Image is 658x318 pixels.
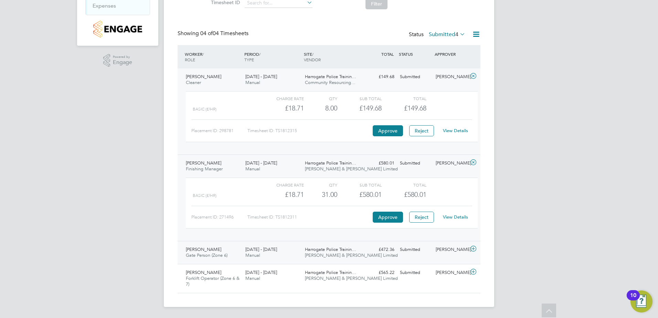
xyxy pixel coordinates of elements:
span: basic (£/HR) [193,193,216,198]
div: Submitted [397,71,433,83]
div: Total [382,94,426,103]
div: STATUS [397,48,433,60]
span: / [259,51,261,57]
span: Harrogate Police Trainin… [305,74,356,79]
span: [PERSON_NAME] & [PERSON_NAME] Limited [305,275,398,281]
span: Harrogate Police Trainin… [305,160,356,166]
span: £149.68 [404,104,426,112]
div: Placement ID: 271496 [191,212,247,223]
span: Manual [245,79,260,85]
span: [DATE] - [DATE] [245,269,277,275]
span: 4 [455,31,458,38]
span: [DATE] - [DATE] [245,246,277,252]
span: [PERSON_NAME] [186,74,221,79]
span: [PERSON_NAME] & [PERSON_NAME] Limited [305,252,398,258]
div: [PERSON_NAME] [433,267,469,278]
div: SITE [302,48,362,66]
span: ROLE [185,57,195,62]
div: £149.68 [337,103,382,114]
span: Basic (£/HR) [193,107,216,112]
div: Placement ID: 298781 [191,125,247,136]
button: Reject [409,125,434,136]
span: [DATE] - [DATE] [245,160,277,166]
span: Manual [245,166,260,172]
div: Sub Total [337,94,382,103]
div: Charge rate [259,94,304,103]
button: Approve [373,212,403,223]
span: [PERSON_NAME] [186,269,221,275]
span: Manual [245,252,260,258]
span: Manual [245,275,260,281]
span: / [312,51,314,57]
div: APPROVER [433,48,469,60]
div: £565.22 [361,267,397,278]
a: View Details [443,214,468,220]
div: PERIOD [243,48,302,66]
div: QTY [304,181,337,189]
div: Status [409,30,467,40]
div: Submitted [397,267,433,278]
a: Expenses [93,2,116,9]
div: [PERSON_NAME] [433,158,469,169]
span: Finishing Manager [186,166,223,172]
div: WORKER [183,48,243,66]
div: [PERSON_NAME] [433,71,469,83]
div: 8.00 [304,103,337,114]
div: Submitted [397,244,433,255]
span: 04 Timesheets [200,30,248,37]
div: £472.36 [361,244,397,255]
div: Charge rate [259,181,304,189]
span: £580.01 [404,190,426,199]
div: Total [382,181,426,189]
span: [DATE] - [DATE] [245,74,277,79]
span: Engage [113,60,132,65]
div: £580.01 [361,158,397,169]
div: £18.71 [259,189,304,200]
div: Timesheet ID: TS1812315 [247,125,371,136]
span: Community Resourcing… [305,79,355,85]
span: TYPE [244,57,254,62]
div: Timesheet ID: TS1812311 [247,212,371,223]
div: QTY [304,94,337,103]
label: Submitted [429,31,465,38]
span: / [202,51,204,57]
button: Open Resource Center, 10 new notifications [630,290,652,312]
div: [PERSON_NAME] [433,244,469,255]
span: Powered by [113,54,132,60]
span: Gate Person (Zone 6) [186,252,227,258]
div: Showing [178,30,250,37]
span: Forklift Operator (Zone 6 & 7) [186,275,240,287]
div: 31.00 [304,189,337,200]
a: Powered byEngage [103,54,132,67]
span: [PERSON_NAME] [186,160,221,166]
span: TOTAL [381,51,394,57]
img: countryside-properties-logo-retina.png [93,21,142,38]
span: [PERSON_NAME] & [PERSON_NAME] Limited [305,166,398,172]
div: £580.01 [337,189,382,200]
span: 04 of [200,30,213,37]
span: [PERSON_NAME] [186,246,221,252]
button: Approve [373,125,403,136]
span: VENDOR [304,57,321,62]
div: Sub Total [337,181,382,189]
span: Cleaner [186,79,201,85]
div: £149.68 [361,71,397,83]
div: 10 [630,295,636,304]
div: Submitted [397,158,433,169]
a: View Details [443,128,468,134]
div: £18.71 [259,103,304,114]
button: Reject [409,212,434,223]
a: Go to home page [85,21,150,38]
span: Harrogate Police Trainin… [305,246,356,252]
span: Harrogate Police Trainin… [305,269,356,275]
